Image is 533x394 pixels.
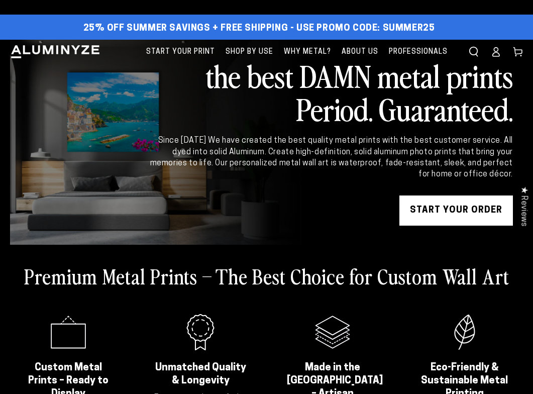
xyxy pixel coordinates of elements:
[342,46,378,58] span: About Us
[279,40,336,64] a: Why Metal?
[514,178,533,234] div: Click to open Judge.me floating reviews tab
[10,44,100,59] img: Aluminyze
[83,23,435,34] span: 25% off Summer Savings + Free Shipping - Use Promo Code: SUMMER25
[146,46,215,58] span: Start Your Print
[384,40,453,64] a: Professionals
[389,46,448,58] span: Professionals
[148,135,513,180] div: Since [DATE] We have created the best quality metal prints with the best customer service. All dy...
[24,263,509,289] h2: Premium Metal Prints – The Best Choice for Custom Wall Art
[155,361,247,387] h2: Unmatched Quality & Longevity
[148,59,513,125] h2: the best DAMN metal prints Period. Guaranteed.
[337,40,383,64] a: About Us
[463,41,485,63] summary: Search our site
[226,46,273,58] span: Shop By Use
[399,195,513,226] a: START YOUR Order
[221,40,278,64] a: Shop By Use
[141,40,220,64] a: Start Your Print
[284,46,331,58] span: Why Metal?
